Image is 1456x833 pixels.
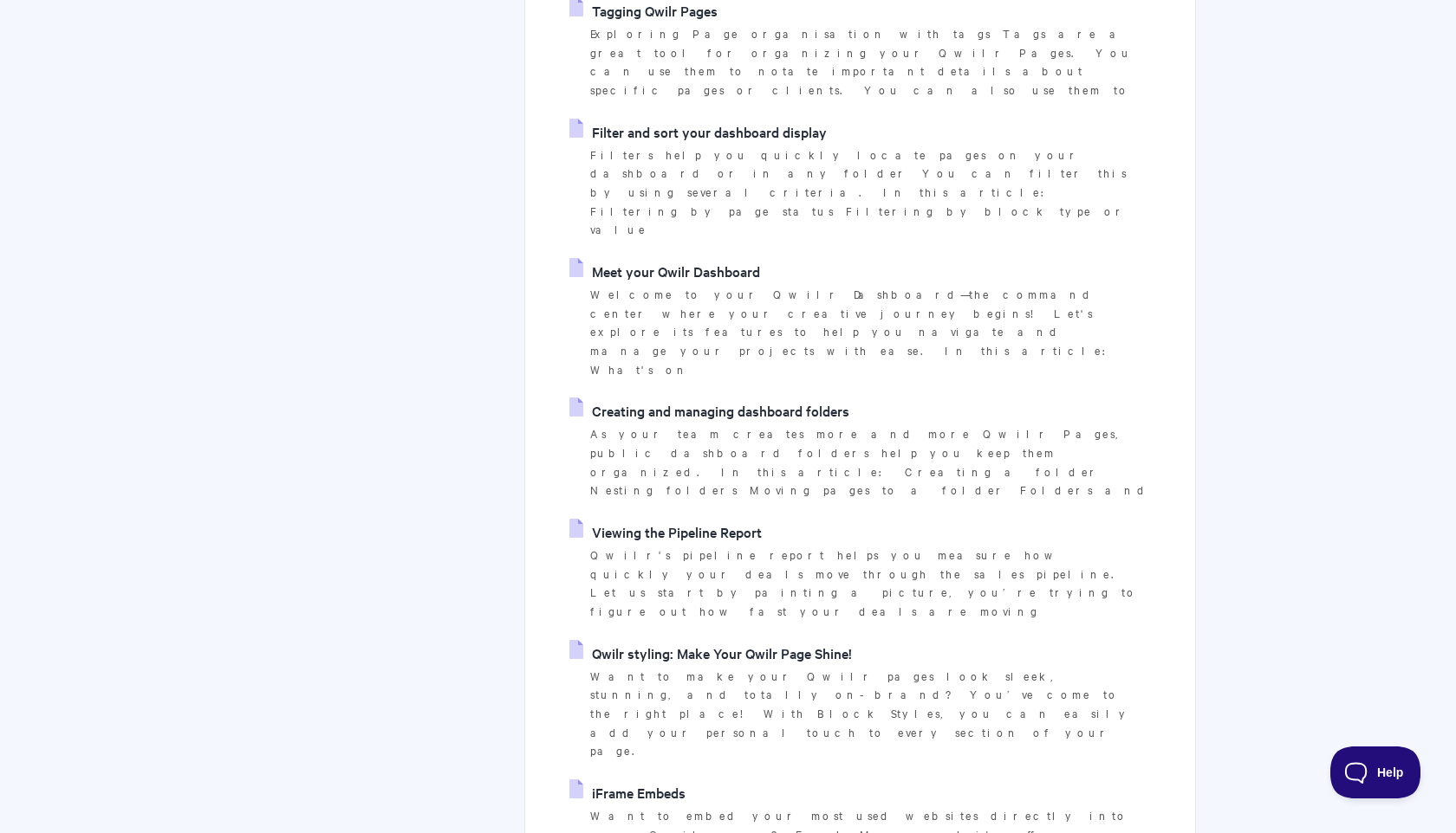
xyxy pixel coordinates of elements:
p: Qwilr's pipeline report helps you measure how quickly your deals move through the sales pipeline.... [590,546,1152,621]
p: Welcome to your Qwilr Dashboard—the command center where your creative journey begins! Let's expl... [590,285,1152,379]
iframe: Toggle Customer Support [1330,746,1421,798]
a: Creating and managing dashboard folders [569,397,849,423]
a: Filter and sort your dashboard display [569,119,827,145]
p: Filters help you quickly locate pages on your dashboard or in any folder You can filter this by u... [590,145,1152,240]
a: Viewing the Pipeline Report [569,519,762,545]
a: Meet your Qwilr Dashboard [569,258,760,284]
a: Qwilr styling: Make Your Qwilr Page Shine! [569,640,852,666]
a: iFrame Embeds [569,779,686,805]
p: As your team creates more and more Qwilr Pages, public dashboard folders help you keep them organ... [590,424,1152,500]
p: Exploring Page organisation with tags Tags are a great tool for organizing your Qwilr Pages. You ... [590,24,1152,100]
p: Want to make your Qwilr pages look sleek, stunning, and totally on-brand? You’ve come to the righ... [590,667,1152,761]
